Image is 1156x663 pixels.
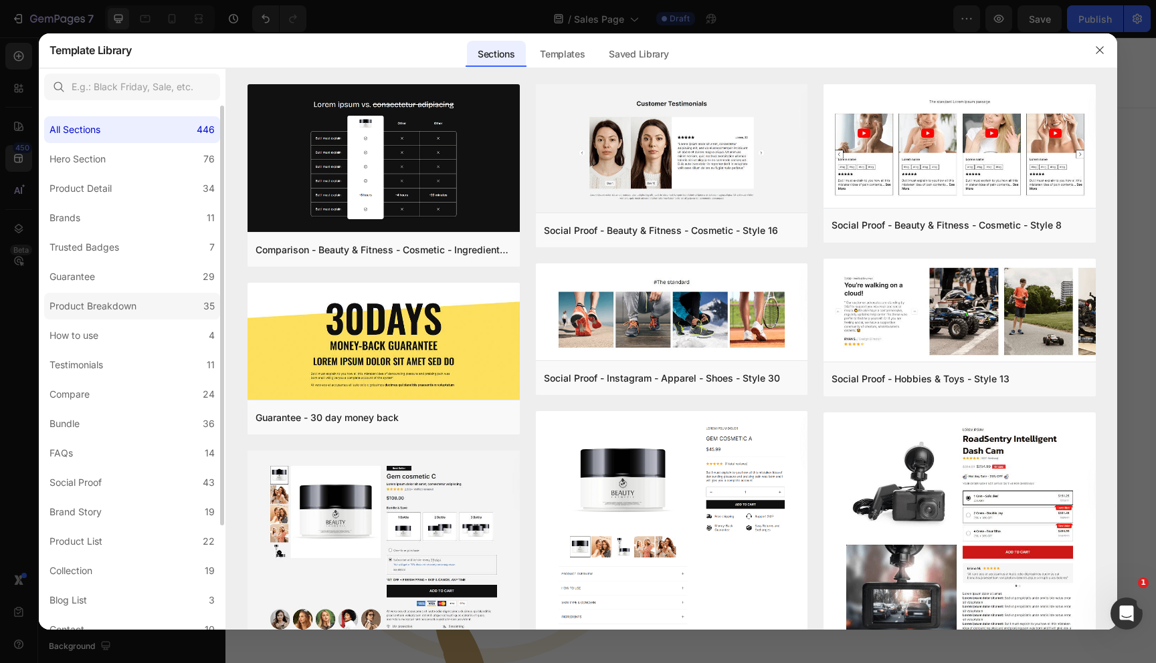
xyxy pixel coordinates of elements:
[209,239,215,255] div: 7
[203,533,215,549] div: 22
[1138,577,1149,588] span: 1
[50,445,73,461] div: FAQs
[256,242,512,258] div: Comparison - Beauty & Fitness - Cosmetic - Ingredients - Style 19
[50,592,87,608] div: Blog List
[50,151,106,167] div: Hero Section
[529,41,595,68] div: Templates
[727,28,832,42] p: Jetzt ausprobieren
[50,504,102,520] div: Brand Story
[467,41,525,68] div: Sections
[50,357,103,373] div: Testimonials
[44,74,220,100] input: E.g.: Black Friday, Sale, etc.
[544,370,780,386] div: Social Proof - Instagram - Apparel - Shoes - Style 30
[50,33,132,68] h2: Template Library
[536,411,808,654] img: pd11.png
[50,269,95,285] div: Guarantee
[50,122,100,138] div: All Sections
[209,327,215,344] div: 4
[203,269,215,285] div: 29
[486,439,856,475] p: Jahrtausendealtes Wissen der Traditionellen Chinesischen Medizin und moderne Studien zur Vagusner...
[209,592,215,608] div: 3
[59,97,294,112] p: Kann ich andere Routinen kombinieren?
[50,210,80,226] div: Brands
[544,223,778,239] div: Social Proof - Beauty & Fitness - Cosmetic - Style 16
[205,563,215,579] div: 19
[40,9,174,61] img: gempages_579016672157893141-36f199f6-3275-407b-8772-a4087d6807dc.png
[205,504,215,520] div: 19
[203,416,215,432] div: 36
[50,416,80,432] div: Bundle
[203,386,215,402] div: 24
[50,239,119,255] div: Trusted Badges
[824,84,1096,211] img: sp8.png
[50,180,112,196] div: Product Detail
[536,84,808,216] img: sp16.png
[50,533,102,549] div: Product List
[50,386,90,402] div: Compare
[50,298,136,314] div: Product Breakdown
[203,475,215,491] div: 43
[205,622,215,638] div: 10
[684,17,890,54] a: Jetzt ausprobieren
[832,371,1009,387] div: Social Proof - Hobbies & Toys - Style 13
[197,122,215,138] div: 446
[50,475,102,491] div: Social Proof
[486,475,856,547] p: Die goldenen Druckpunkte senden gezielte Signale an dein Gehirn, die Stressreaktionen herunterfah...
[207,210,215,226] div: 11
[248,84,520,235] img: c19.png
[248,283,520,402] img: g30.png
[824,259,1096,364] img: sp13.png
[536,263,808,363] img: sp30.png
[207,357,215,373] div: 11
[598,41,679,68] div: Saved Library
[50,563,92,579] div: Collection
[203,298,215,314] div: 35
[832,217,1062,233] div: Social Proof - Beauty & Fitness - Cosmetic - Style 8
[256,410,399,426] div: Guarantee - 30 day money back
[203,151,215,167] div: 76
[74,260,447,632] img: gempages_579016672157893141-b999b554-e2c5-4bdc-aff1-ed9d90afc41e.png
[205,445,215,461] div: 14
[1111,598,1143,630] iframe: Intercom live chat
[50,327,98,344] div: How to use
[484,344,857,419] h2: Zen Pops™ vereinen das Beste aus zwei Welten
[203,180,215,196] div: 34
[50,622,84,638] div: Contact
